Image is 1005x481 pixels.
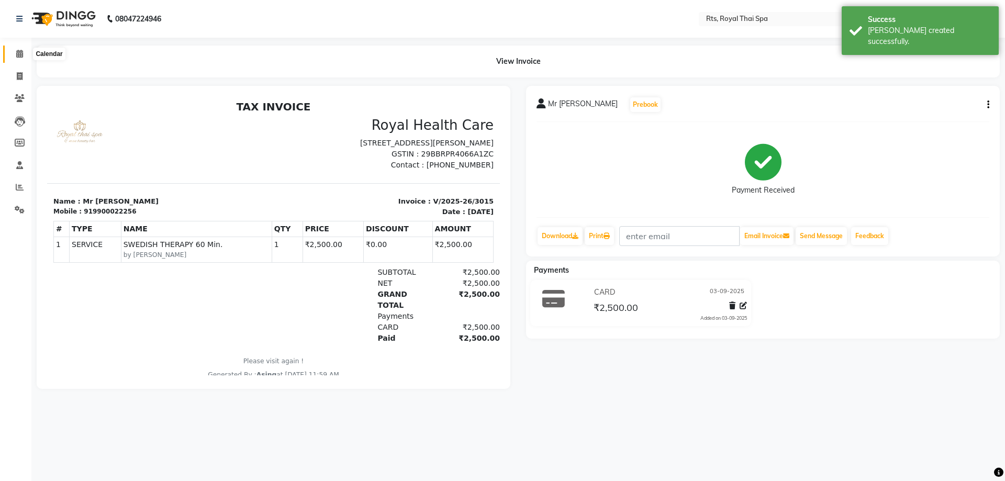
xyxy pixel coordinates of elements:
[385,141,446,166] td: ₹2,500.00
[534,265,569,275] span: Payments
[225,125,255,141] th: QTY
[538,227,583,245] a: Download
[6,100,220,110] p: Name : Mr [PERSON_NAME]
[330,227,351,235] span: CARD
[23,125,74,141] th: TYPE
[7,141,23,166] td: 1
[76,143,222,154] span: SWEDISH THERAPY 60 Min.
[27,4,98,33] img: logo
[630,97,661,112] button: Prebook
[233,52,447,63] p: GSTIN : 29BBRPR4066A1ZC
[37,110,89,120] div: 919900022256
[33,48,65,60] div: Calendar
[324,182,388,193] div: NET
[732,185,795,196] div: Payment Received
[317,141,386,166] td: ₹0.00
[388,182,453,193] div: ₹2,500.00
[233,63,447,74] p: Contact : [PHONE_NUMBER]
[6,260,446,270] p: Please visit again !
[6,4,446,17] h2: TAX INVOICE
[851,227,888,245] a: Feedback
[76,154,222,163] small: by [PERSON_NAME]
[740,227,794,245] button: Email Invoice
[324,237,388,248] div: Paid
[388,171,453,182] div: ₹2,500.00
[7,125,23,141] th: #
[594,301,638,316] span: ₹2,500.00
[209,275,229,282] span: Asing
[115,4,161,33] b: 08047224946
[868,14,991,25] div: Success
[233,41,447,52] p: [STREET_ADDRESS][PERSON_NAME]
[324,215,388,226] div: Payments
[619,226,740,246] input: enter email
[233,100,447,110] p: Invoice : V/2025-26/3015
[548,98,618,113] span: Mr [PERSON_NAME]
[868,25,991,47] div: Bill created successfully.
[388,193,453,215] div: ₹2,500.00
[225,141,255,166] td: 1
[233,110,447,121] p: Date : [DATE]
[255,125,316,141] th: PRICE
[6,274,446,283] div: Generated By : at [DATE] 11:59 AM
[23,141,74,166] td: SERVICE
[388,226,453,237] div: ₹2,500.00
[710,287,744,298] span: 03-09-2025
[324,193,388,215] div: GRAND TOTAL
[585,227,614,245] a: Print
[388,237,453,248] div: ₹2,500.00
[233,21,447,37] h3: Royal Health Care
[700,315,747,322] div: Added on 03-09-2025
[6,110,35,120] div: Mobile :
[37,46,1000,77] div: View Invoice
[317,125,386,141] th: DISCOUNT
[255,141,316,166] td: ₹2,500.00
[385,125,446,141] th: AMOUNT
[594,287,615,298] span: CARD
[74,125,225,141] th: NAME
[796,227,847,245] button: Send Message
[324,171,388,182] div: SUBTOTAL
